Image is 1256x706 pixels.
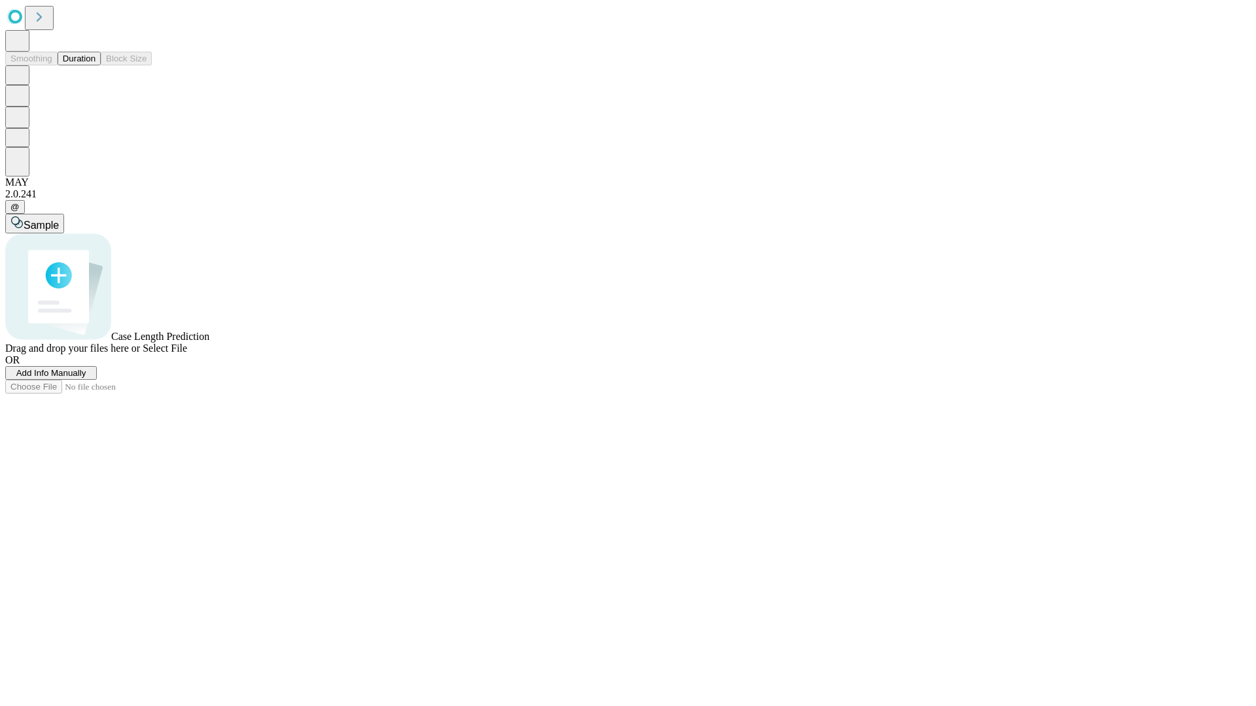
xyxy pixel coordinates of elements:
[5,354,20,365] span: OR
[5,176,1251,188] div: MAY
[5,366,97,380] button: Add Info Manually
[24,220,59,231] span: Sample
[111,331,209,342] span: Case Length Prediction
[5,343,140,354] span: Drag and drop your files here or
[5,188,1251,200] div: 2.0.241
[16,368,86,378] span: Add Info Manually
[5,52,58,65] button: Smoothing
[58,52,101,65] button: Duration
[5,214,64,233] button: Sample
[10,202,20,212] span: @
[101,52,152,65] button: Block Size
[5,200,25,214] button: @
[143,343,187,354] span: Select File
